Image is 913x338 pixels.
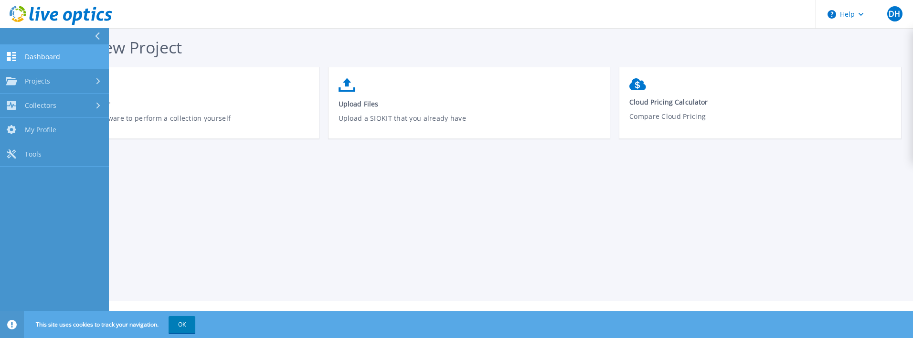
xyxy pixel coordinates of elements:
p: Upload a SIOKIT that you already have [339,113,601,135]
p: Download the software to perform a collection yourself [47,113,309,135]
span: Cloud Pricing Calculator [629,97,892,106]
a: Upload FilesUpload a SIOKIT that you already have [329,74,610,142]
span: Start a New Project [37,36,182,58]
span: Dashboard [25,53,60,61]
span: Collectors [25,101,56,110]
a: Cloud Pricing CalculatorCompare Cloud Pricing [619,74,901,140]
span: Download Collector [47,99,309,108]
span: Projects [25,77,50,85]
span: This site uses cookies to track your navigation. [26,316,195,333]
span: My Profile [25,126,56,134]
a: Download CollectorDownload the software to perform a collection yourself [37,74,319,142]
span: Tools [25,150,42,158]
button: OK [169,316,195,333]
span: DH [889,10,900,18]
p: Compare Cloud Pricing [629,111,892,133]
span: Upload Files [339,99,601,108]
